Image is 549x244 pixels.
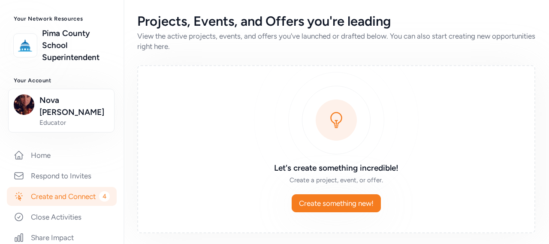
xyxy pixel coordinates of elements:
[8,89,115,133] button: Nova [PERSON_NAME]Educator
[39,118,109,127] span: Educator
[39,94,109,118] span: Nova [PERSON_NAME]
[299,198,374,208] span: Create something new!
[7,146,117,165] a: Home
[99,191,110,202] span: 4
[292,194,381,212] button: Create something new!
[14,77,110,84] h3: Your Account
[7,187,117,206] a: Create and Connect4
[16,36,35,55] img: logo
[7,166,117,185] a: Respond to Invites
[137,14,535,29] div: Projects, Events, and Offers you're leading
[14,15,110,22] h3: Your Network Resources
[42,27,110,63] a: Pima County School Superintendent
[213,162,460,174] h3: Let's create something incredible!
[7,208,117,226] a: Close Activities
[213,176,460,184] div: Create a project, event, or offer.
[137,31,535,51] div: View the active projects, events, and offers you've launched or drafted below. You can also start...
